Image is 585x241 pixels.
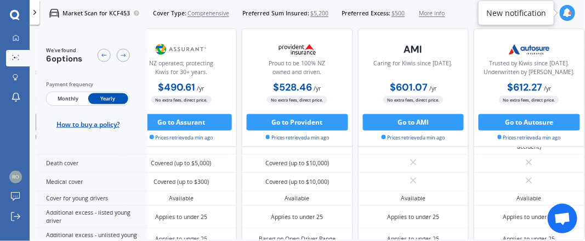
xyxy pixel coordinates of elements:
span: Yearly [88,93,128,104]
span: More info [419,9,445,18]
span: Preferred Sum Insured: [242,9,309,18]
span: Prices retrieved a min ago [498,134,561,142]
div: Available [169,194,194,203]
div: Open chat [548,204,577,233]
img: AMI-text-1.webp [386,39,440,60]
div: Proud to be 100% NZ owned and driven. [249,59,346,80]
img: Autosure.webp [502,39,556,59]
div: Available [517,194,542,203]
div: Available [285,194,310,203]
span: We've found [46,47,82,54]
div: Death cover [36,155,147,173]
button: Go to Autosure [479,114,580,131]
span: No extra fees, direct price. [383,96,444,104]
b: $528.46 [274,81,313,94]
span: $500 [391,9,405,18]
span: $5,200 [310,9,328,18]
div: Trusted by Kiwis since [DATE]. Underwritten by [PERSON_NAME]. [481,59,578,80]
span: Comprehensive [188,9,229,18]
b: $601.07 [390,81,428,94]
div: Caring for Kiwis since [DATE]. [374,59,453,80]
span: Cover Type: [153,9,186,18]
span: No extra fees, direct price. [267,96,327,104]
span: Preferred Excess: [342,9,390,18]
div: Covered (up to $10,000) [265,159,329,167]
span: Prices retrieved a min ago [266,134,330,142]
div: Applies to under 25 [503,213,555,221]
div: New notification [486,7,546,18]
span: How to buy a policy? [56,120,120,128]
div: Payment frequency [46,80,130,88]
div: Covered (up to $300) [154,178,209,186]
button: Go to Provident [247,114,348,131]
div: Medical cover [36,173,147,192]
div: Cover for young drivers [36,192,147,206]
span: / yr [197,85,205,92]
span: 6 options [46,53,82,64]
div: Covered (up to $10,000) [265,178,329,186]
div: Available [401,194,425,203]
div: Applies to under 25 [155,213,207,221]
img: 205a5a61ab28d5aa6710466bb0360db5 [9,171,22,183]
img: Provident.png [270,39,325,59]
div: Covered (up to $5,000) [151,159,212,167]
img: Assurant.png [154,39,208,59]
b: $612.27 [507,81,542,94]
div: Additional excess - listed young driver [36,206,147,229]
span: / yr [544,85,551,92]
div: NZ operated; protecting Kiwis for 30+ years. [133,59,230,80]
span: No extra fees, direct price. [499,96,559,104]
div: Applies to under 25 [387,213,439,221]
img: car.f15378c7a67c060ca3f3.svg [49,8,59,18]
span: Prices retrieved a min ago [382,134,445,142]
span: Prices retrieved a min ago [150,134,213,142]
span: Monthly [48,93,88,104]
span: / yr [429,85,436,92]
b: $490.61 [158,81,196,94]
span: / yr [314,85,321,92]
span: No extra fees, direct price. [151,96,212,104]
button: Go to Assurant [131,114,232,131]
button: Go to AMI [363,114,464,131]
p: Market Scan for KCF453 [63,9,130,18]
div: Applies to under 25 [271,213,323,221]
